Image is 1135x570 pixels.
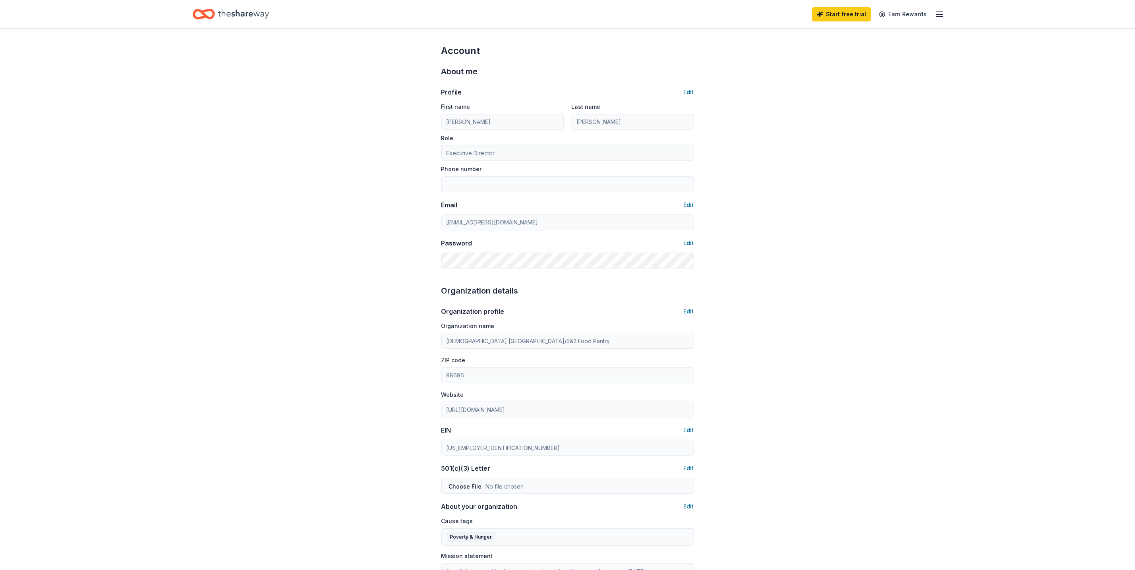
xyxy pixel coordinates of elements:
[441,134,454,142] label: Role
[684,502,694,511] button: Edit
[441,87,462,97] div: Profile
[812,7,871,21] a: Start free trial
[441,517,473,525] label: Cause tags
[441,425,451,435] div: EIN
[684,464,694,473] button: Edit
[193,5,269,23] a: Home
[441,502,518,511] div: About your organization
[572,103,601,111] label: Last name
[441,391,464,399] label: Website
[441,307,505,316] div: Organization profile
[441,238,472,248] div: Password
[684,425,694,435] button: Edit
[684,200,694,210] button: Edit
[447,532,496,542] div: Poverty & Hunger
[441,322,495,330] label: Organization name
[441,103,470,111] label: First name
[441,165,482,173] label: Phone number
[684,238,694,248] button: Edit
[441,528,694,546] button: Poverty & Hunger
[684,307,694,316] button: Edit
[441,464,491,473] div: 501(c)(3) Letter
[441,200,458,210] div: Email
[441,284,694,297] div: Organization details
[441,356,466,364] label: ZIP code
[684,87,694,97] button: Edit
[441,367,694,383] input: 12345 (U.S. only)
[441,552,493,560] label: Mission statement
[874,7,932,21] a: Earn Rewards
[441,44,694,57] div: Account
[441,440,694,456] input: 12-3456789
[441,65,694,78] div: About me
